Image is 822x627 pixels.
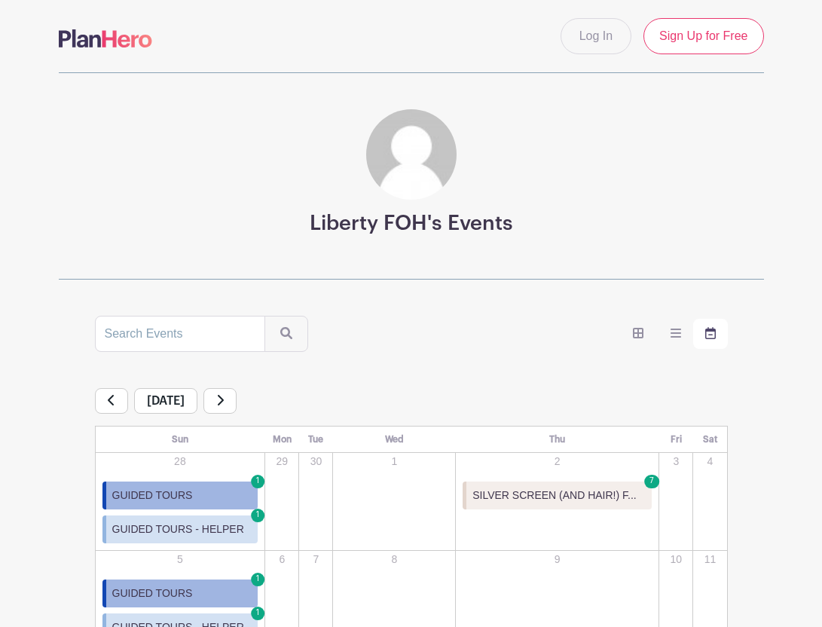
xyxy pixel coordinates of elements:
[693,426,727,452] th: Sat
[95,426,265,452] th: Sun
[112,488,193,503] span: GUIDED TOURS
[251,573,264,586] span: 1
[463,482,652,509] a: SILVER SCREEN (AND HAIR!) F... 7
[300,552,332,567] p: 7
[660,454,692,469] p: 3
[334,454,454,469] p: 1
[334,552,454,567] p: 8
[694,454,726,469] p: 4
[102,515,258,543] a: GUIDED TOURS - HELPER 1
[112,521,244,537] span: GUIDED TOURS - HELPER
[95,316,265,352] input: Search Events
[457,454,658,469] p: 2
[644,475,659,488] span: 7
[265,426,299,452] th: Mon
[456,426,659,452] th: Thu
[251,607,264,620] span: 1
[251,475,264,488] span: 1
[643,18,763,54] a: Sign Up for Free
[251,509,264,522] span: 1
[561,18,631,54] a: Log In
[134,388,197,414] span: [DATE]
[102,482,258,509] a: GUIDED TOURS 1
[266,552,298,567] p: 6
[659,426,693,452] th: Fri
[266,454,298,469] p: 29
[366,109,457,200] img: default-ce2991bfa6775e67f084385cd625a349d9dcbb7a52a09fb2fda1e96e2d18dcdb.png
[112,586,193,601] span: GUIDED TOURS
[472,488,637,503] span: SILVER SCREEN (AND HAIR!) F...
[457,552,658,567] p: 9
[96,454,264,469] p: 28
[102,580,258,607] a: GUIDED TOURS 1
[310,212,513,237] h3: Liberty FOH's Events
[660,552,692,567] p: 10
[59,29,152,47] img: logo-507f7623f17ff9eddc593b1ce0a138ce2505c220e1c5a4e2b4648c50719b7d32.svg
[694,552,726,567] p: 11
[621,319,728,349] div: order and view
[299,426,333,452] th: Tue
[96,552,264,567] p: 5
[333,426,456,452] th: Wed
[300,454,332,469] p: 30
